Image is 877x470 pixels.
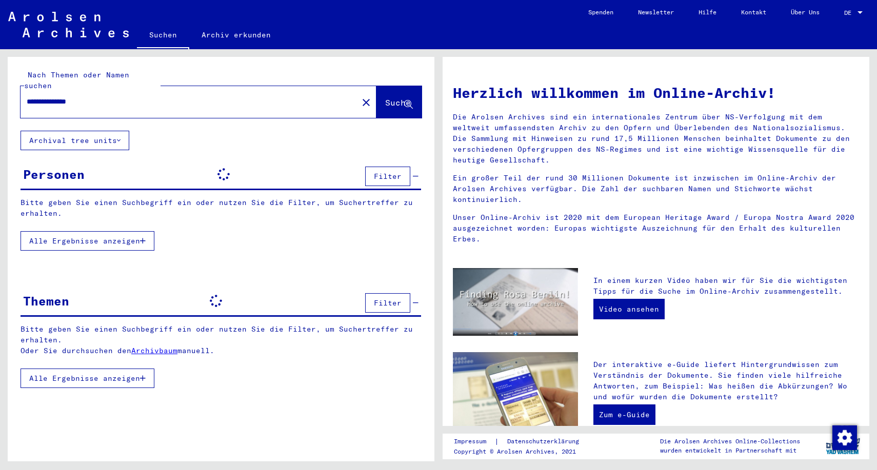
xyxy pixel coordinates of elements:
img: video.jpg [453,268,578,336]
button: Suche [376,86,422,118]
a: Zum e-Guide [593,404,655,425]
p: wurden entwickelt in Partnerschaft mit [660,446,800,455]
p: In einem kurzen Video haben wir für Sie die wichtigsten Tipps für die Suche im Online-Archiv zusa... [593,275,859,297]
a: Impressum [454,436,494,447]
span: Alle Ergebnisse anzeigen [29,374,140,383]
button: Clear [356,92,376,112]
p: Der interaktive e-Guide liefert Hintergrundwissen zum Verständnis der Dokumente. Sie finden viele... [593,359,859,402]
p: Copyright © Arolsen Archives, 2021 [454,447,591,456]
mat-icon: close [360,96,372,109]
p: Ein großer Teil der rund 30 Millionen Dokumente ist inzwischen im Online-Archiv der Arolsen Archi... [453,173,859,205]
img: Arolsen_neg.svg [8,12,129,37]
button: Archival tree units [21,131,129,150]
a: Suchen [137,23,189,49]
h1: Herzlich willkommen im Online-Archiv! [453,82,859,104]
span: Filter [374,172,402,181]
p: Bitte geben Sie einen Suchbegriff ein oder nutzen Sie die Filter, um Suchertreffer zu erhalten. O... [21,324,422,356]
img: yv_logo.png [824,433,862,459]
a: Datenschutzerklärung [499,436,591,447]
div: Personen [23,165,85,183]
span: Alle Ergebnisse anzeigen [29,236,140,246]
p: Die Arolsen Archives Online-Collections [660,437,800,446]
img: Zustimmung ändern [832,425,857,450]
span: Filter [374,298,402,308]
p: Unser Online-Archiv ist 2020 mit dem European Heritage Award / Europa Nostra Award 2020 ausgezeic... [453,212,859,244]
p: Bitte geben Sie einen Suchbegriff ein oder nutzen Sie die Filter, um Suchertreffer zu erhalten. [21,197,421,219]
div: | [454,436,591,447]
a: Video ansehen [593,299,665,319]
button: Filter [365,167,410,186]
button: Alle Ergebnisse anzeigen [21,231,154,251]
a: Archiv erkunden [189,23,283,47]
mat-label: Nach Themen oder Namen suchen [24,70,129,90]
a: Archivbaum [131,346,177,355]
p: Die Arolsen Archives sind ein internationales Zentrum über NS-Verfolgung mit dem weltweit umfasse... [453,112,859,166]
button: Filter [365,293,410,313]
span: Suche [385,97,411,108]
button: Alle Ergebnisse anzeigen [21,369,154,388]
span: DE [844,9,855,16]
div: Zustimmung ändern [832,425,856,449]
div: Themen [23,292,69,310]
img: eguide.jpg [453,352,578,436]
